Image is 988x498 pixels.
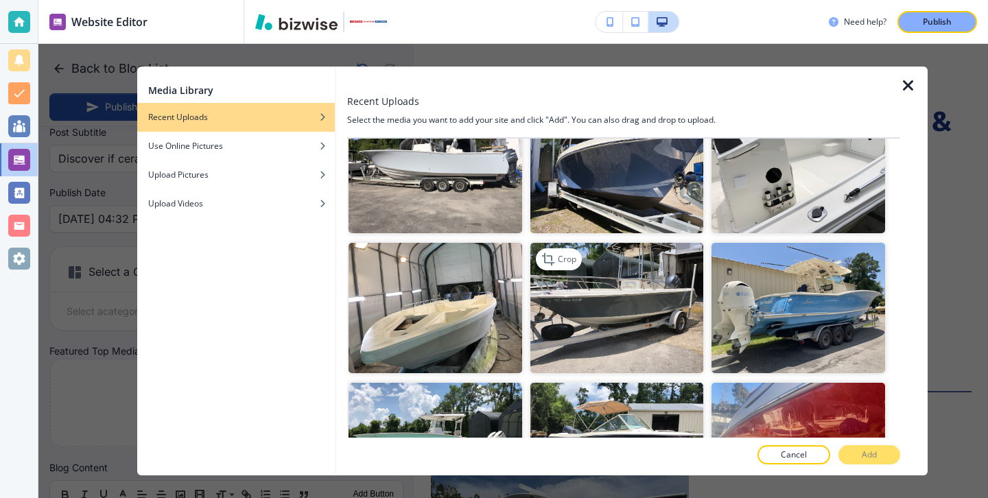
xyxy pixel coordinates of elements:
img: editor icon [49,14,66,30]
p: Crop [558,254,576,266]
button: Use Online Pictures [137,132,335,161]
p: Cancel [781,449,807,461]
h4: Upload Pictures [148,169,209,181]
div: Crop [536,249,582,271]
h2: Website Editor [71,14,148,30]
button: Upload Videos [137,189,335,218]
h3: Recent Uploads [347,94,419,108]
h4: Select the media you want to add your site and click "Add". You can also drag and drop to upload. [347,114,900,126]
button: Cancel [757,445,830,464]
h4: Recent Uploads [148,111,208,123]
h4: Upload Videos [148,198,203,210]
h4: Use Online Pictures [148,140,223,152]
h3: Need help? [844,16,886,28]
img: Your Logo [350,21,387,23]
button: Upload Pictures [137,161,335,189]
button: Recent Uploads [137,103,335,132]
p: Publish [923,16,952,28]
img: Bizwise Logo [255,14,338,30]
button: Publish [897,11,977,33]
h2: Media Library [148,83,213,97]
